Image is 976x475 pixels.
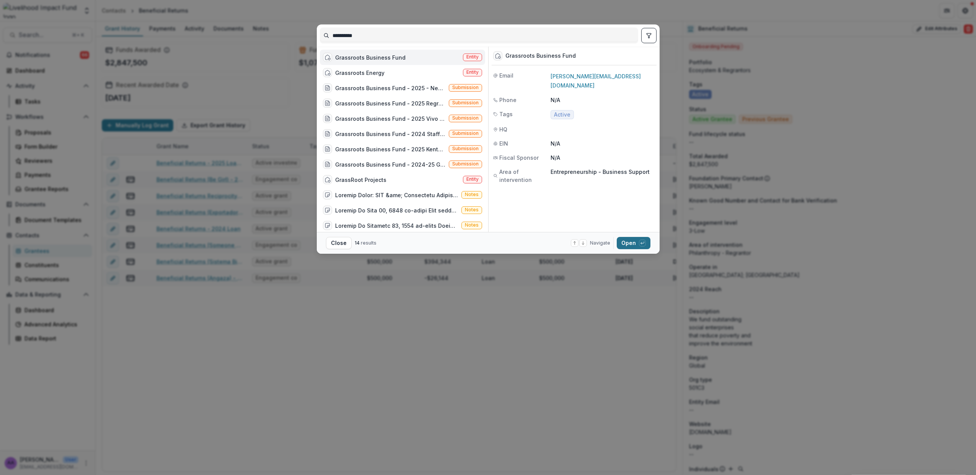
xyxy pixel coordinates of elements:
[466,54,479,60] span: Entity
[335,145,446,153] div: Grassroots Business Fund - 2025 Kentaste Loan
[335,206,458,214] div: Loremip Do Sita 00, 6848 co-adipi Elit seddoeius temp Inci Utlaboreet do Magnaa (E546 adminimven)...
[499,96,517,104] span: Phone
[335,222,458,230] div: Loremip Do Sitametc 83, 1554 ad-elits Doeius (TEM): incid ut labor etdo Magn (aliquaenima minimve...
[499,125,507,133] span: HQ
[465,207,479,212] span: Notes
[641,28,657,43] button: toggle filters
[554,112,570,118] span: Active
[505,53,576,59] div: Grassroots Business Fund
[335,115,446,123] div: Grassroots Business Fund - 2025 Vivo Loan
[551,139,655,148] p: N/A
[452,115,479,121] span: Submission
[355,240,360,246] span: 14
[551,96,655,104] p: N/A
[499,71,513,79] span: Email
[466,70,479,75] span: Entity
[499,110,513,118] span: Tags
[335,176,386,184] div: GrassRoot Projects
[590,240,610,246] span: Navigate
[465,222,479,228] span: Notes
[551,154,655,162] p: N/A
[452,161,479,167] span: Submission
[551,168,655,176] p: Entrepreneurship - Business Support
[452,100,479,105] span: Submission
[335,191,458,199] div: Loremip Dolor: SIT &ame; Consectetu Adipisci ElitSedd: Eius 14, 9505Temporincidi: Utlabo Etdolo (...
[361,240,376,246] span: results
[335,84,446,92] div: Grassroots Business Fund - 2025 - New Lead (Choose this when adding a new proposal to the first s...
[499,168,551,184] span: Area of intervention
[452,146,479,151] span: Submission
[335,69,385,77] div: Grassroots Energy
[466,177,479,182] span: Entity
[335,130,446,138] div: Grassroots Business Fund - 2024 Staff Support Vivo + Kentaste
[499,154,539,162] span: Fiscal Sponsor
[617,237,650,249] button: Open
[452,85,479,90] span: Submission
[326,237,352,249] button: Close
[335,53,406,62] div: Grassroots Business Fund
[465,192,479,197] span: Notes
[335,99,446,107] div: Grassroots Business Fund - 2025 Regranting
[452,131,479,136] span: Submission
[499,139,508,148] span: EIN
[551,73,641,89] a: [PERSON_NAME][EMAIL_ADDRESS][DOMAIN_NAME]
[335,160,446,169] div: Grassroots Business Fund - 2024-25 Grant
